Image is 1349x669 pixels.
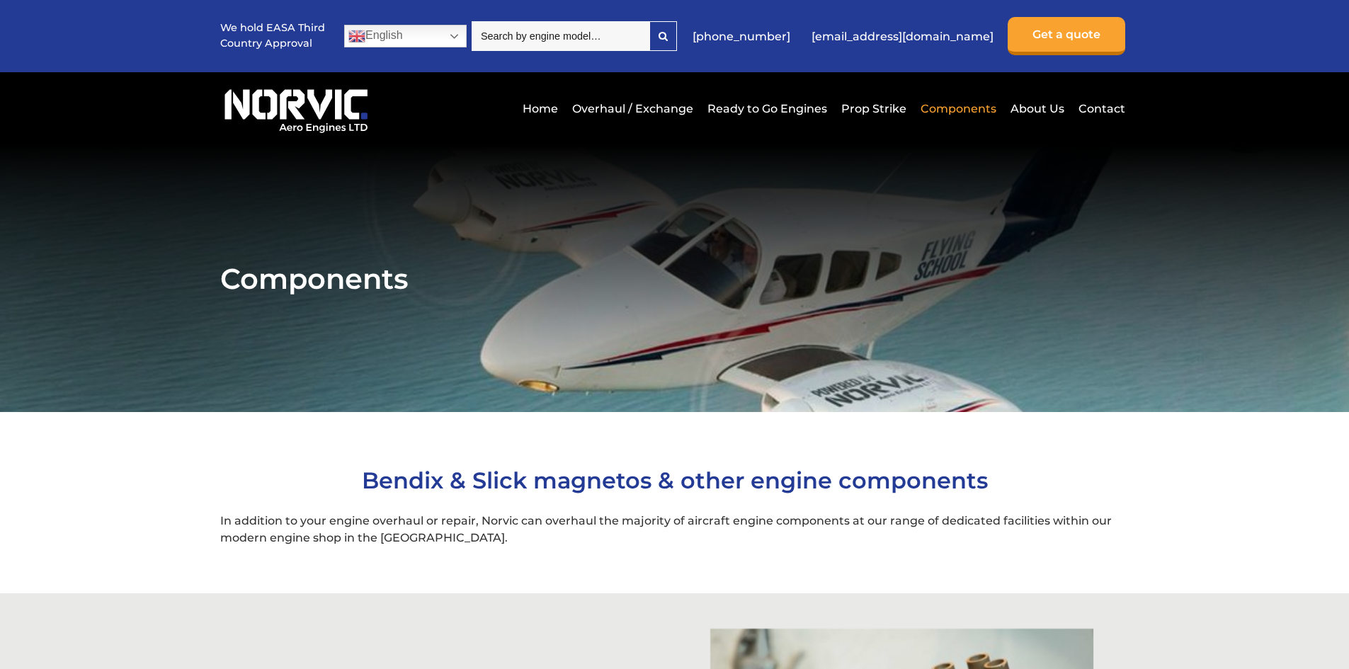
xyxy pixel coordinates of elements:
a: English [344,25,467,47]
a: Get a quote [1008,17,1125,55]
a: [PHONE_NUMBER] [685,19,797,54]
a: Contact [1075,91,1125,126]
span: Bendix & Slick magnetos & other engine components [362,467,988,494]
h1: Components [220,261,1129,296]
img: en [348,28,365,45]
a: Prop Strike [838,91,910,126]
a: Ready to Go Engines [704,91,831,126]
a: About Us [1007,91,1068,126]
input: Search by engine model… [472,21,649,51]
a: Home [519,91,562,126]
img: Norvic Aero Engines logo [220,83,372,134]
p: We hold EASA Third Country Approval [220,21,326,51]
a: Components [917,91,1000,126]
p: In addition to your engine overhaul or repair, Norvic can overhaul the majority of aircraft engin... [220,513,1129,547]
a: Overhaul / Exchange [569,91,697,126]
a: [EMAIL_ADDRESS][DOMAIN_NAME] [804,19,1001,54]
